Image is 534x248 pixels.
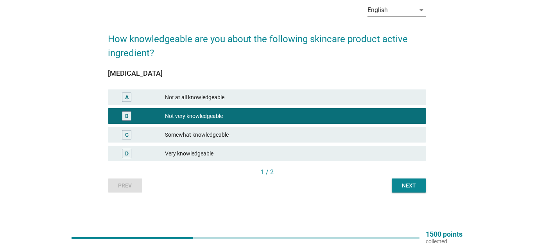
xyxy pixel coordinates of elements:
div: Not very knowledgeable [165,111,420,121]
div: B [125,112,129,120]
div: A [125,93,129,102]
div: Not at all knowledgeable [165,93,420,102]
div: 1 / 2 [108,168,426,177]
div: English [367,7,388,14]
div: [MEDICAL_DATA] [108,68,426,79]
div: C [125,131,129,139]
h2: How knowledgeable are you about the following skincare product active ingredient? [108,24,426,60]
i: arrow_drop_down [417,5,426,15]
p: 1500 points [426,231,462,238]
p: collected [426,238,462,245]
div: D [125,150,129,158]
div: Very knowledgeable [165,149,420,158]
div: Next [398,182,420,190]
button: Next [392,178,426,193]
div: Somewhat knowledgeable [165,130,420,139]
